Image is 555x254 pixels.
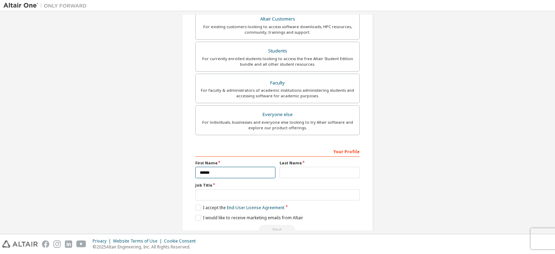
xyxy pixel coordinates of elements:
[200,88,355,99] div: For faculty & administrators of academic institutions administering students and accessing softwa...
[200,24,355,35] div: For existing customers looking to access software downloads, HPC resources, community, trainings ...
[53,240,61,248] img: instagram.svg
[195,146,360,157] div: Your Profile
[65,240,72,248] img: linkedin.svg
[164,238,200,244] div: Cookie Consent
[42,240,49,248] img: facebook.svg
[195,182,360,188] label: Job Title
[195,160,275,166] label: First Name
[200,14,355,24] div: Altair Customers
[195,215,303,221] label: I would like to receive marketing emails from Altair
[280,160,360,166] label: Last Name
[200,56,355,67] div: For currently enrolled students looking to access the free Altair Student Edition bundle and all ...
[113,238,164,244] div: Website Terms of Use
[93,238,113,244] div: Privacy
[3,2,90,9] img: Altair One
[195,225,360,235] div: Read and acccept EULA to continue
[195,205,284,211] label: I accept the
[200,46,355,56] div: Students
[200,120,355,131] div: For individuals, businesses and everyone else looking to try Altair software and explore our prod...
[227,205,284,211] a: End-User License Agreement
[93,244,200,250] p: © 2025 Altair Engineering, Inc. All Rights Reserved.
[200,110,355,120] div: Everyone else
[76,240,86,248] img: youtube.svg
[200,78,355,88] div: Faculty
[2,240,38,248] img: altair_logo.svg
